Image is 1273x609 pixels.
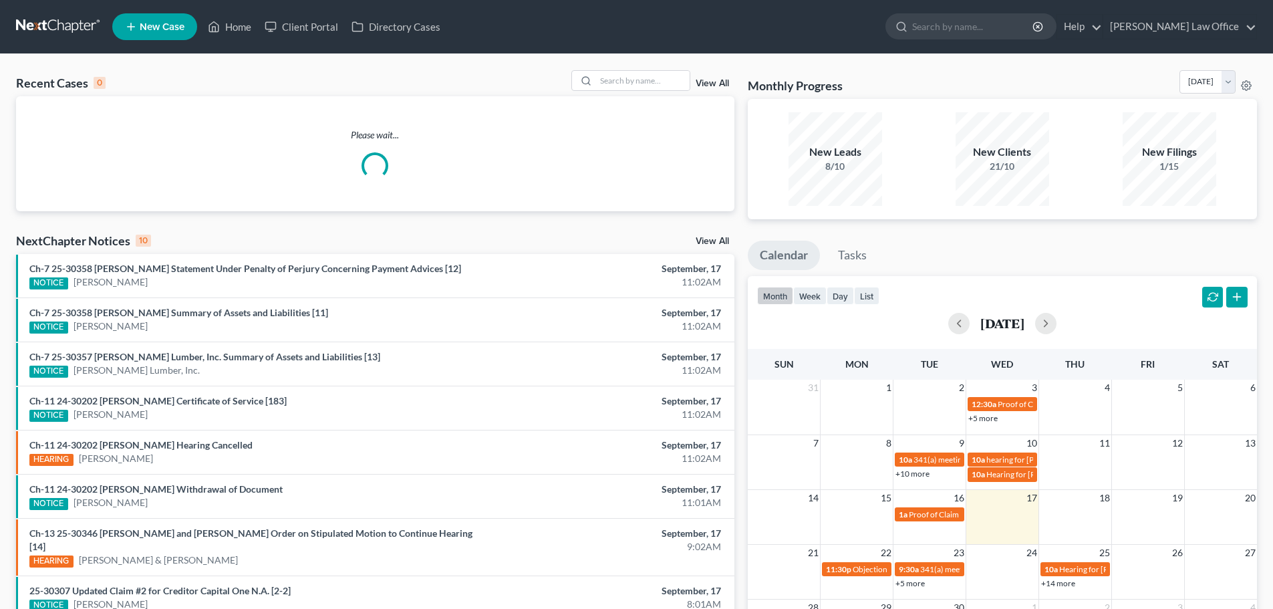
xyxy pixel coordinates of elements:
[499,394,721,408] div: September, 17
[998,399,1194,409] span: Proof of Claim Deadline - Standard for [PERSON_NAME]
[499,540,721,554] div: 9:02AM
[748,78,843,94] h3: Monthly Progress
[807,380,820,396] span: 31
[895,469,930,479] a: +10 more
[1098,490,1111,506] span: 18
[29,366,68,378] div: NOTICE
[74,408,148,421] a: [PERSON_NAME]
[826,241,879,270] a: Tasks
[854,287,879,305] button: list
[895,578,925,588] a: +5 more
[748,241,820,270] a: Calendar
[1025,545,1038,561] span: 24
[812,435,820,451] span: 7
[980,316,1024,330] h2: [DATE]
[1103,380,1111,396] span: 4
[499,306,721,320] div: September, 17
[1244,490,1257,506] span: 20
[29,351,380,362] a: Ch-7 25-30357 [PERSON_NAME] Lumber, Inc. Summary of Assets and Liabilities [13]
[958,380,966,396] span: 2
[16,233,151,249] div: NextChapter Notices
[789,160,882,173] div: 8/10
[74,275,148,289] a: [PERSON_NAME]
[968,413,998,423] a: +5 more
[499,439,721,452] div: September, 17
[853,564,1064,574] span: Objections to Discharge Due (PFMC-7) for [PERSON_NAME]
[499,262,721,275] div: September, 17
[986,469,1161,479] span: Hearing for [PERSON_NAME] & [PERSON_NAME]
[986,455,1160,465] span: hearing for [PERSON_NAME] & [PERSON_NAME]
[499,275,721,289] div: 11:02AM
[499,483,721,496] div: September, 17
[885,380,893,396] span: 1
[16,128,734,142] p: Please wait...
[140,22,184,32] span: New Case
[972,399,996,409] span: 12:30a
[1098,435,1111,451] span: 11
[909,509,1118,519] span: Proof of Claim Deadline - Government for [PERSON_NAME]
[596,71,690,90] input: Search by name...
[899,509,907,519] span: 1a
[29,498,68,510] div: NOTICE
[1057,15,1102,39] a: Help
[499,452,721,465] div: 11:02AM
[879,545,893,561] span: 22
[696,79,729,88] a: View All
[912,14,1034,39] input: Search by name...
[1103,15,1256,39] a: [PERSON_NAME] Law Office
[499,408,721,421] div: 11:02AM
[499,350,721,364] div: September, 17
[1171,545,1184,561] span: 26
[845,358,869,370] span: Mon
[499,320,721,333] div: 11:02AM
[885,435,893,451] span: 8
[29,277,68,289] div: NOTICE
[972,469,985,479] span: 10a
[79,452,153,465] a: [PERSON_NAME]
[958,435,966,451] span: 9
[1025,435,1038,451] span: 10
[29,585,291,596] a: 25-30307 Updated Claim #2 for Creditor Capital One N.A. [2-2]
[499,364,721,377] div: 11:02AM
[956,160,1049,173] div: 21/10
[1059,564,1163,574] span: Hearing for [PERSON_NAME]
[74,364,200,377] a: [PERSON_NAME] Lumber, Inc.
[29,263,461,274] a: Ch-7 25-30358 [PERSON_NAME] Statement Under Penalty of Perjury Concerning Payment Advices [12]
[29,322,68,334] div: NOTICE
[1141,358,1155,370] span: Fri
[952,545,966,561] span: 23
[94,77,106,89] div: 0
[29,395,287,406] a: Ch-11 24-30202 [PERSON_NAME] Certificate of Service [183]
[991,358,1013,370] span: Wed
[1041,578,1075,588] a: +14 more
[1025,490,1038,506] span: 17
[789,144,882,160] div: New Leads
[774,358,794,370] span: Sun
[913,455,978,465] span: 341(a) meeting for
[1212,358,1229,370] span: Sat
[899,564,919,574] span: 9:30a
[79,554,238,567] a: [PERSON_NAME] & [PERSON_NAME]
[920,564,1120,574] span: 341(a) meeting for [PERSON_NAME] & [PERSON_NAME]
[29,556,74,568] div: HEARING
[1123,144,1216,160] div: New Filings
[899,455,912,465] span: 10a
[499,527,721,540] div: September, 17
[826,564,851,574] span: 11:30p
[345,15,447,39] a: Directory Cases
[793,287,827,305] button: week
[921,358,938,370] span: Tue
[201,15,258,39] a: Home
[136,235,151,247] div: 10
[1123,160,1216,173] div: 1/15
[972,455,985,465] span: 10a
[696,237,729,246] a: View All
[258,15,345,39] a: Client Portal
[952,490,966,506] span: 16
[29,483,283,495] a: Ch-11 24-30202 [PERSON_NAME] Withdrawal of Document
[16,75,106,91] div: Recent Cases
[29,307,328,318] a: Ch-7 25-30358 [PERSON_NAME] Summary of Assets and Liabilities [11]
[1044,564,1058,574] span: 10a
[1171,435,1184,451] span: 12
[29,439,253,451] a: Ch-11 24-30202 [PERSON_NAME] Hearing Cancelled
